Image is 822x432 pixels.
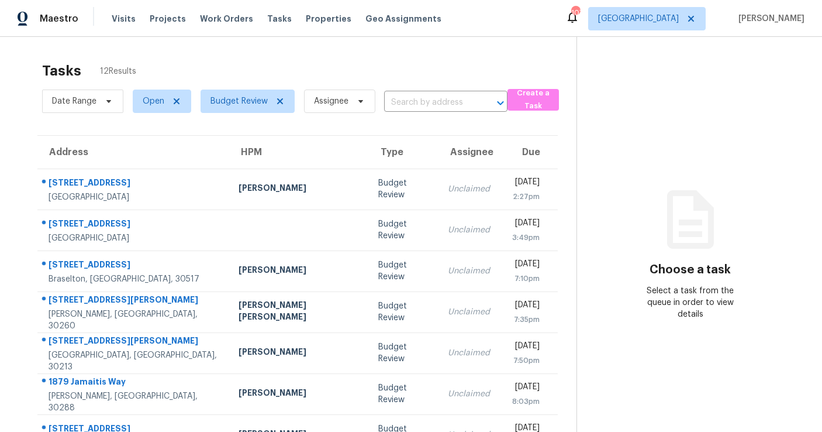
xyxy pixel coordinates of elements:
[49,273,220,285] div: Braselton, [GEOGRAPHIC_DATA], 30517
[239,182,360,197] div: [PERSON_NAME]
[734,13,804,25] span: [PERSON_NAME]
[492,95,509,111] button: Open
[509,299,540,314] div: [DATE]
[509,258,540,273] div: [DATE]
[369,136,438,169] th: Type
[509,381,540,396] div: [DATE]
[49,177,220,191] div: [STREET_ADDRESS]
[438,136,499,169] th: Assignee
[49,376,220,390] div: 1879 Jamaitis Way
[509,176,540,191] div: [DATE]
[42,65,81,77] h2: Tasks
[598,13,679,25] span: [GEOGRAPHIC_DATA]
[365,13,441,25] span: Geo Assignments
[448,265,490,277] div: Unclaimed
[384,94,475,112] input: Search by address
[634,285,747,320] div: Select a task from the queue in order to view details
[571,7,579,19] div: 107
[49,349,220,373] div: [GEOGRAPHIC_DATA], [GEOGRAPHIC_DATA], 30213
[49,294,220,308] div: [STREET_ADDRESS][PERSON_NAME]
[314,95,348,107] span: Assignee
[448,306,490,318] div: Unclaimed
[509,355,540,366] div: 7:50pm
[40,13,78,25] span: Maestro
[509,314,540,325] div: 7:35pm
[378,300,429,324] div: Budget Review
[239,387,360,402] div: [PERSON_NAME]
[509,396,540,407] div: 8:03pm
[378,177,429,201] div: Budget Review
[150,13,186,25] span: Projects
[499,136,558,169] th: Due
[52,95,96,107] span: Date Range
[448,347,490,359] div: Unclaimed
[507,89,559,111] button: Create a Task
[448,183,490,195] div: Unclaimed
[49,259,220,273] div: [STREET_ADDRESS]
[513,87,553,114] span: Create a Task
[509,273,540,284] div: 7:10pm
[100,66,136,77] span: 12 Results
[509,217,540,232] div: [DATE]
[378,341,429,365] div: Budget Review
[37,136,229,169] th: Address
[112,13,136,25] span: Visits
[267,15,292,23] span: Tasks
[650,264,731,276] h3: Choose a task
[49,308,220,332] div: [PERSON_NAME], [GEOGRAPHIC_DATA], 30260
[210,95,268,107] span: Budget Review
[239,346,360,361] div: [PERSON_NAME]
[49,191,220,203] div: [GEOGRAPHIC_DATA]
[200,13,253,25] span: Work Orders
[49,390,220,414] div: [PERSON_NAME], [GEOGRAPHIC_DATA], 30288
[229,136,369,169] th: HPM
[143,95,164,107] span: Open
[239,299,360,325] div: [PERSON_NAME] [PERSON_NAME]
[448,388,490,400] div: Unclaimed
[378,382,429,406] div: Budget Review
[49,335,220,349] div: [STREET_ADDRESS][PERSON_NAME]
[509,340,540,355] div: [DATE]
[49,232,220,244] div: [GEOGRAPHIC_DATA]
[448,224,490,236] div: Unclaimed
[509,232,540,244] div: 3:49pm
[239,264,360,279] div: [PERSON_NAME]
[509,191,540,203] div: 2:27pm
[378,218,429,242] div: Budget Review
[306,13,351,25] span: Properties
[378,259,429,283] div: Budget Review
[49,218,220,232] div: [STREET_ADDRESS]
